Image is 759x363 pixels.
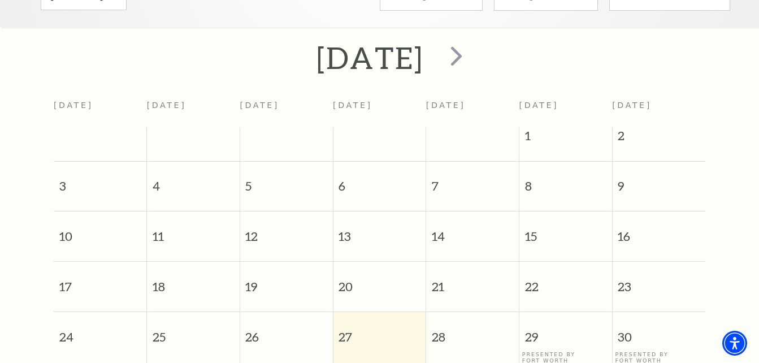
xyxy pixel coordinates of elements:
[434,38,475,78] button: next
[613,211,705,250] span: 16
[240,94,333,127] th: [DATE]
[54,262,146,301] span: 17
[333,262,426,301] span: 20
[333,162,426,201] span: 6
[426,262,519,301] span: 21
[333,211,426,250] span: 13
[426,312,519,351] span: 28
[240,162,333,201] span: 5
[613,127,705,150] span: 2
[722,331,747,356] div: Accessibility Menu
[54,211,146,250] span: 10
[519,162,612,201] span: 8
[240,211,333,250] span: 12
[519,127,612,150] span: 1
[426,94,519,127] th: [DATE]
[613,162,705,201] span: 9
[333,94,426,127] th: [DATE]
[316,40,423,76] h2: [DATE]
[240,262,333,301] span: 19
[54,162,146,201] span: 3
[147,162,240,201] span: 4
[426,211,519,250] span: 14
[519,262,612,301] span: 22
[240,312,333,351] span: 26
[519,211,612,250] span: 15
[54,94,147,127] th: [DATE]
[333,312,426,351] span: 27
[147,211,240,250] span: 11
[613,262,705,301] span: 23
[426,162,519,201] span: 7
[519,312,612,351] span: 29
[147,262,240,301] span: 18
[613,312,705,351] span: 30
[612,101,652,110] span: [DATE]
[147,312,240,351] span: 25
[519,101,559,110] span: [DATE]
[54,312,146,351] span: 24
[147,94,240,127] th: [DATE]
